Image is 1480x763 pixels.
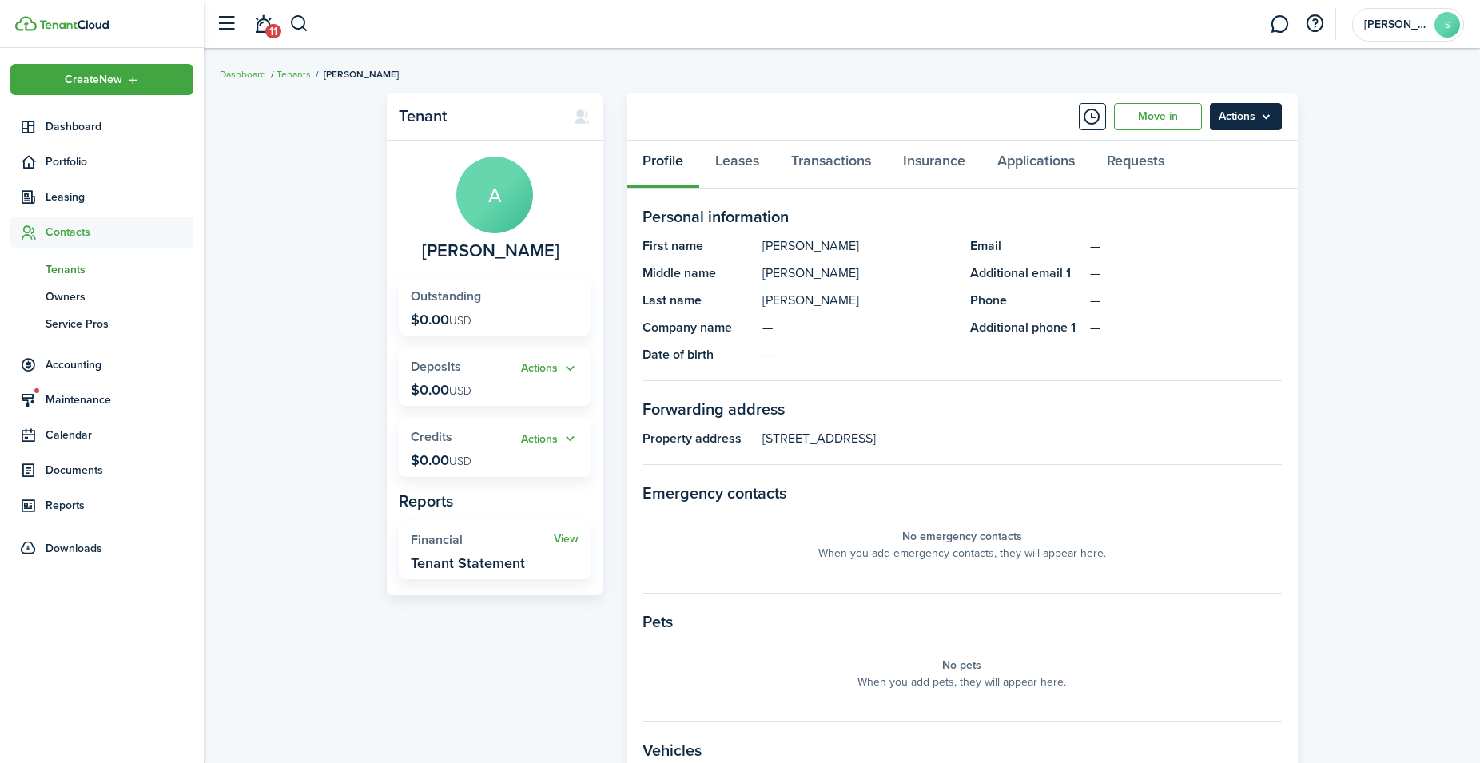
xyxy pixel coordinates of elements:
panel-main-title: Email [970,236,1082,256]
button: Open menu [521,430,579,448]
a: Tenants [10,256,193,283]
panel-main-title: Last name [643,291,754,310]
span: Portfolio [46,153,193,170]
button: Timeline [1079,103,1106,130]
span: Service Pros [46,316,193,332]
span: USD [449,312,471,329]
span: Contacts [46,224,193,240]
a: Messaging [1264,4,1295,45]
a: Dashboard [10,111,193,142]
span: Tenants [46,261,193,278]
panel-main-placeholder-title: No pets [942,657,981,674]
a: Service Pros [10,310,193,337]
a: View [554,533,579,546]
widget-stats-description: Tenant Statement [411,555,525,571]
panel-main-description: [PERSON_NAME] [762,236,954,256]
a: Move in [1114,103,1202,130]
menu-btn: Actions [1210,103,1282,130]
panel-main-title: Property address [643,429,754,448]
span: [PERSON_NAME] [324,67,399,81]
avatar-text: S [1434,12,1460,38]
panel-main-title: Tenant [399,107,558,125]
button: Open sidebar [211,9,241,39]
span: Calendar [46,427,193,443]
button: Search [289,10,309,38]
span: Dashboard [46,118,193,135]
panel-main-description: — [762,345,954,364]
panel-main-description: — [762,318,954,337]
panel-main-title: Phone [970,291,1082,310]
span: Deposits [411,357,461,376]
widget-stats-title: Financial [411,533,554,547]
panel-main-description: [PERSON_NAME] [762,264,954,283]
a: Owners [10,283,193,310]
button: Open menu [521,360,579,378]
p: $0.00 [411,452,471,468]
span: Reports [46,497,193,514]
panel-main-placeholder-title: No emergency contacts [902,528,1022,545]
span: Outstanding [411,287,481,305]
span: Credits [411,427,452,446]
span: Alejandro Reyes [422,241,559,261]
panel-main-subtitle: Reports [399,489,591,513]
button: Open resource center [1301,10,1328,38]
span: 11 [265,24,281,38]
img: TenantCloud [15,16,37,31]
a: Requests [1091,141,1180,189]
span: Owners [46,288,193,305]
a: Leases [699,141,775,189]
panel-main-section-title: Vehicles [643,738,1282,762]
a: Reports [10,490,193,521]
span: USD [449,453,471,470]
span: Downloads [46,540,102,557]
span: Accounting [46,356,193,373]
a: Tenants [277,67,311,81]
panel-main-section-title: Forwarding address [643,397,1282,421]
panel-main-title: Company name [643,318,754,337]
a: Insurance [887,141,981,189]
a: Dashboard [220,67,266,81]
panel-main-title: Additional email 1 [970,264,1082,283]
panel-main-section-title: Personal information [643,205,1282,229]
panel-main-section-title: Pets [643,610,1282,634]
a: Transactions [775,141,887,189]
panel-main-description: [STREET_ADDRESS] [762,429,1282,448]
button: Actions [521,360,579,378]
panel-main-section-title: Emergency contacts [643,481,1282,505]
a: Applications [981,141,1091,189]
p: $0.00 [411,312,471,328]
span: Sandra [1364,19,1428,30]
span: Create New [65,74,122,85]
panel-main-placeholder-description: When you add pets, they will appear here. [857,674,1066,690]
button: Open menu [1210,103,1282,130]
button: Actions [521,430,579,448]
p: $0.00 [411,382,471,398]
span: Maintenance [46,391,193,408]
span: Documents [46,462,193,479]
panel-main-title: First name [643,236,754,256]
img: TenantCloud [39,20,109,30]
panel-main-placeholder-description: When you add emergency contacts, they will appear here. [818,545,1106,562]
panel-main-title: Date of birth [643,345,754,364]
span: USD [449,383,471,399]
panel-main-title: Middle name [643,264,754,283]
panel-main-description: [PERSON_NAME] [762,291,954,310]
panel-main-title: Additional phone 1 [970,318,1082,337]
span: Leasing [46,189,193,205]
avatar-text: A [456,157,533,233]
a: Notifications [248,4,278,45]
button: Open menu [10,64,193,95]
